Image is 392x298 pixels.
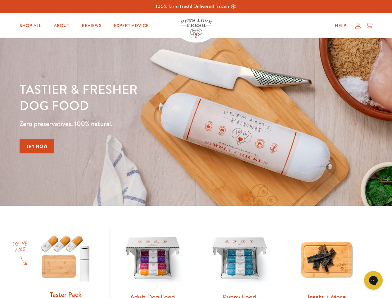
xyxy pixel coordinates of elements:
[15,20,46,32] a: Shop All
[109,20,154,32] a: Expert Advice
[20,118,255,129] p: Zero preservatives. 100% natural.
[330,20,351,32] a: Help
[20,81,255,113] h1: Tastier & fresher dog food
[181,19,212,38] img: Pets Love Fresh
[49,20,74,32] a: About
[20,139,54,153] a: Try Now
[361,269,386,292] iframe: Gorgias live chat messenger
[77,20,106,32] a: Reviews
